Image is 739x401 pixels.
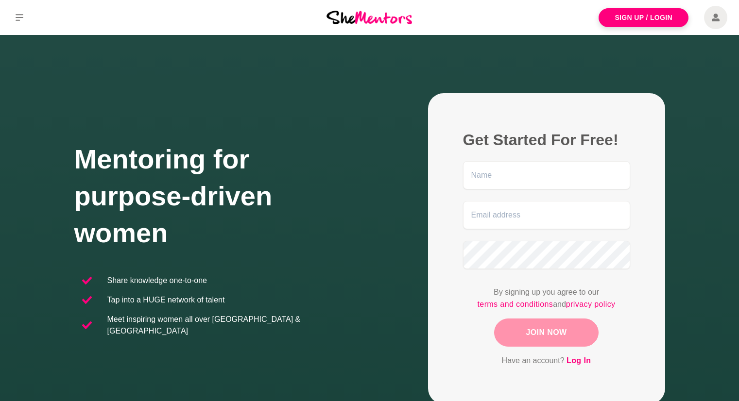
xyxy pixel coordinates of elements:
[463,161,630,189] input: Name
[107,294,225,306] p: Tap into a HUGE network of talent
[463,354,630,367] p: Have an account?
[327,11,412,24] img: She Mentors Logo
[599,8,688,27] a: Sign Up / Login
[74,141,370,251] h1: Mentoring for purpose-driven women
[463,286,630,311] p: By signing up you agree to our and
[463,130,630,150] h2: Get Started For Free!
[567,354,591,367] a: Log In
[463,201,630,229] input: Email address
[566,298,616,311] a: privacy policy
[107,314,362,337] p: Meet inspiring women all over [GEOGRAPHIC_DATA] & [GEOGRAPHIC_DATA]
[107,275,207,286] p: Share knowledge one-to-one
[478,298,553,311] a: terms and conditions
